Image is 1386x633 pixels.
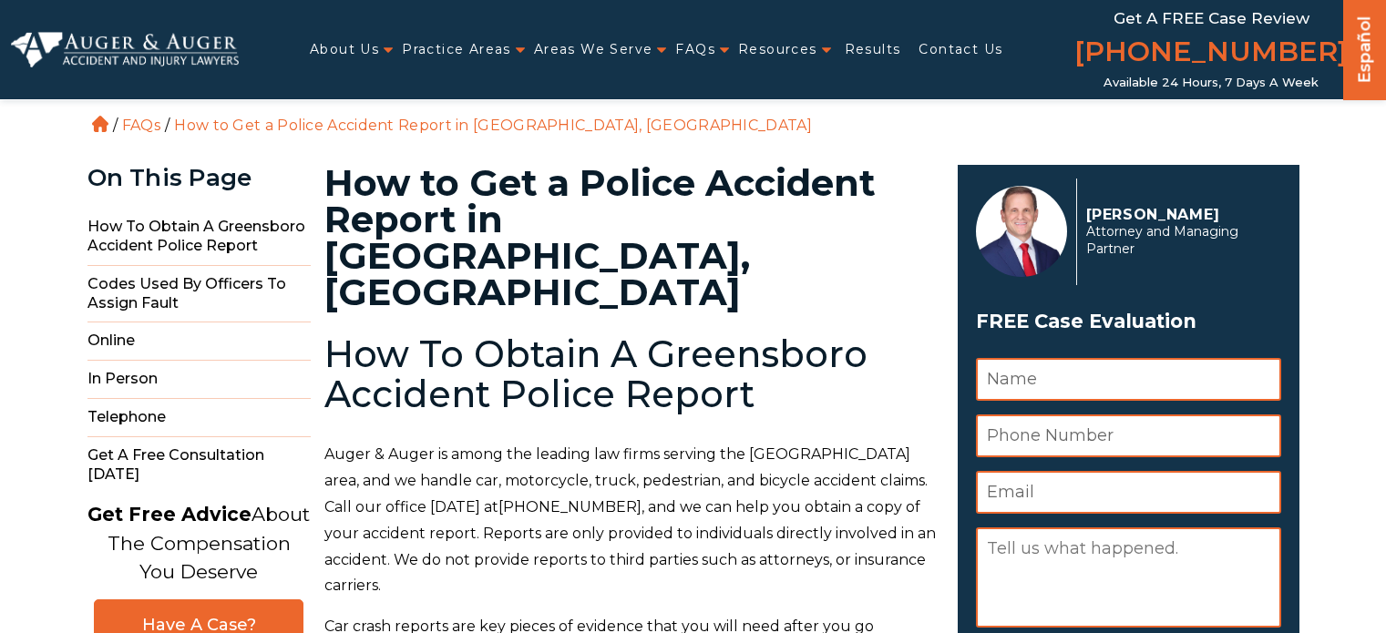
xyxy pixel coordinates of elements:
span: [PHONE_NUMBER] [498,498,642,516]
span: Online [87,322,311,361]
span: Available 24 Hours, 7 Days a Week [1104,76,1319,90]
span: Telephone [87,399,311,437]
strong: Get Free Advice [87,503,252,526]
li: How to Get a Police Accident Report in [GEOGRAPHIC_DATA], [GEOGRAPHIC_DATA] [169,117,816,134]
a: Home [92,116,108,132]
span: Get a Free Consultation [DATE] [87,437,311,494]
a: [PHONE_NUMBER] [1074,32,1348,76]
a: FAQs [675,31,715,68]
span: In Person [87,361,311,399]
b: How To Obtain A Greensboro Accident Police Report [324,332,868,416]
a: Areas We Serve [534,31,653,68]
p: [PERSON_NAME] [1086,206,1271,223]
a: Practice Areas [402,31,511,68]
span: Codes Used By Officers to Assign Fault [87,266,311,323]
input: Email [976,471,1281,514]
p: About The Compensation You Deserve [87,500,310,587]
span: How to Obtain a Greensboro Accident Police Report [87,209,311,266]
a: Resources [738,31,817,68]
img: Auger & Auger Accident and Injury Lawyers Logo [11,32,239,66]
span: FREE Case Evaluation [976,304,1281,339]
img: Herbert Auger [976,186,1067,277]
div: On This Page [87,165,311,191]
a: FAQs [122,117,160,134]
input: Name [976,358,1281,401]
a: Contact Us [919,31,1002,68]
span: Attorney and Managing Partner [1086,223,1271,258]
span: Get a FREE Case Review [1114,9,1309,27]
span: Auger & Auger is among the leading law firms serving the [GEOGRAPHIC_DATA] area, and we handle ca... [324,445,936,594]
a: Results [845,31,901,68]
a: About Us [310,31,379,68]
h1: How to Get a Police Accident Report in [GEOGRAPHIC_DATA], [GEOGRAPHIC_DATA] [324,165,936,311]
input: Phone Number [976,414,1281,457]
